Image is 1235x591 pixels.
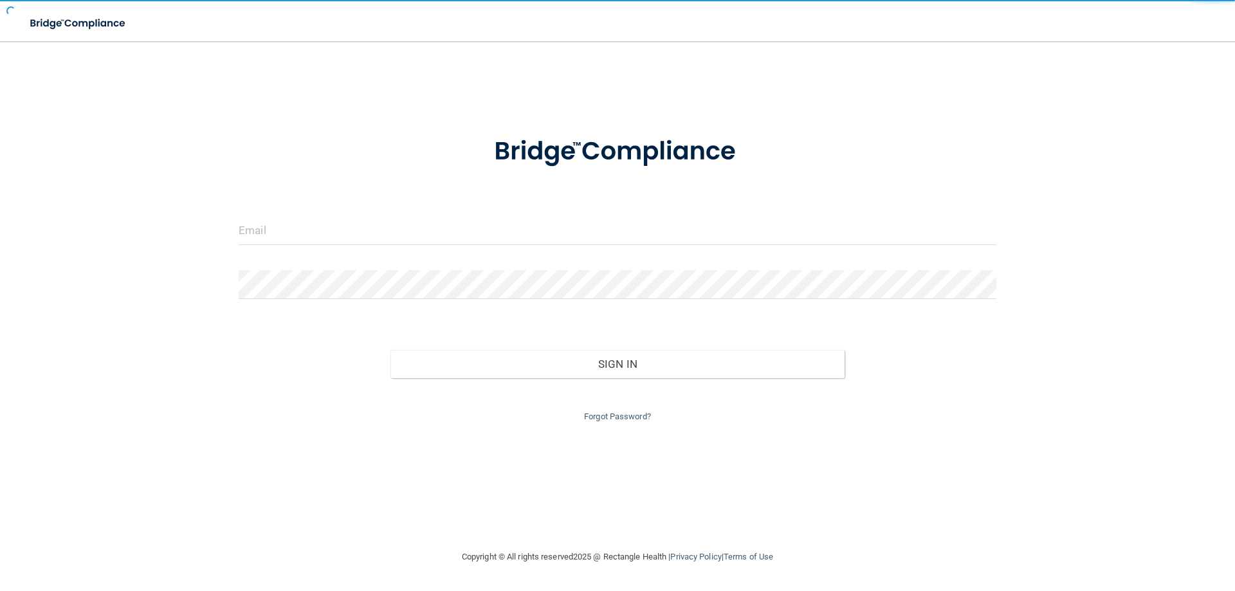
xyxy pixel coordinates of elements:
input: Email [239,216,996,245]
img: bridge_compliance_login_screen.278c3ca4.svg [468,118,767,185]
img: bridge_compliance_login_screen.278c3ca4.svg [19,10,138,37]
a: Terms of Use [724,552,773,561]
div: Copyright © All rights reserved 2025 @ Rectangle Health | | [383,536,852,577]
a: Forgot Password? [584,412,651,421]
a: Privacy Policy [670,552,721,561]
button: Sign In [390,350,845,378]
